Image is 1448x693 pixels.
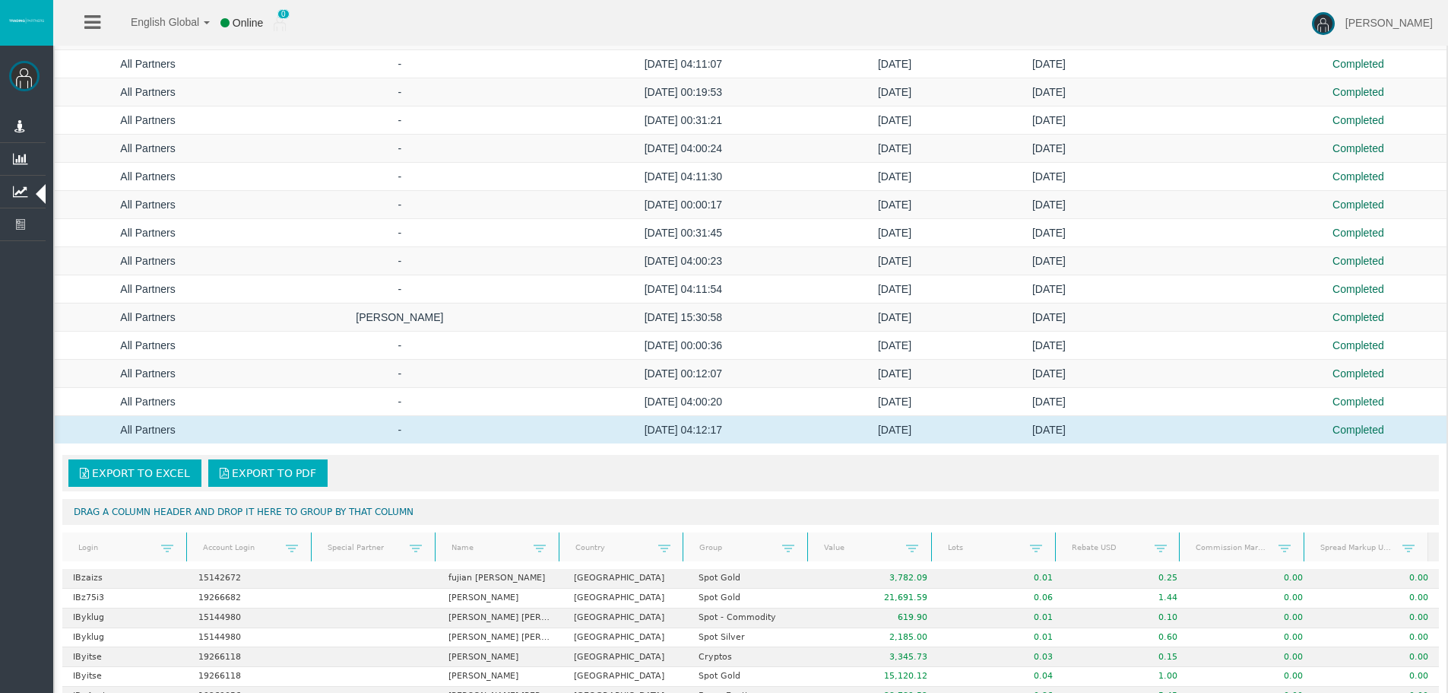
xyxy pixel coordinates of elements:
[1313,569,1439,589] td: 0.00
[690,537,782,558] a: Group
[241,332,559,360] td: -
[1270,388,1446,416] td: Completed
[559,332,808,360] td: [DATE] 00:00:36
[1189,609,1314,628] td: 0.00
[559,360,808,388] td: [DATE] 00:12:07
[55,247,241,275] td: All Partners
[563,647,689,667] td: [GEOGRAPHIC_DATA]
[688,589,813,609] td: Spot Gold
[1063,537,1155,558] a: Rebate USD
[1063,609,1189,628] td: 0.10
[808,360,981,388] td: [DATE]
[55,416,241,444] td: All Partners
[62,647,188,667] td: IByitse
[688,569,813,589] td: Spot Gold
[438,569,563,589] td: fujian [PERSON_NAME]
[55,163,241,191] td: All Partners
[563,589,689,609] td: [GEOGRAPHIC_DATA]
[981,135,1117,163] td: [DATE]
[62,589,188,609] td: IBz75i3
[808,304,981,332] td: [DATE]
[188,569,313,589] td: 15142672
[62,569,188,589] td: IBzaizs
[68,537,161,558] a: Login
[62,609,188,628] td: IByklug
[55,304,241,332] td: All Partners
[1313,647,1439,667] td: 0.00
[981,50,1117,78] td: [DATE]
[208,459,328,487] a: Export to PDF
[188,647,313,667] td: 19266118
[1270,304,1446,332] td: Completed
[559,106,808,135] td: [DATE] 00:31:21
[563,569,689,589] td: [GEOGRAPHIC_DATA]
[808,135,981,163] td: [DATE]
[981,247,1117,275] td: [DATE]
[62,499,1439,525] div: Drag a column header and drop it here to group by that column
[92,467,190,479] span: Export to Excel
[981,163,1117,191] td: [DATE]
[241,388,559,416] td: -
[55,78,241,106] td: All Partners
[1063,628,1189,648] td: 0.60
[194,537,286,558] a: Account Login
[55,332,241,360] td: All Partners
[8,17,46,24] img: logo.svg
[981,191,1117,219] td: [DATE]
[1063,589,1189,609] td: 1.44
[1313,628,1439,648] td: 0.00
[438,589,563,609] td: [PERSON_NAME]
[1270,332,1446,360] td: Completed
[559,247,808,275] td: [DATE] 04:00:23
[55,388,241,416] td: All Partners
[1187,537,1278,558] a: Commission Markup USD
[808,219,981,247] td: [DATE]
[318,537,410,558] a: Special Partner
[808,332,981,360] td: [DATE]
[808,247,981,275] td: [DATE]
[559,416,808,444] td: [DATE] 04:12:17
[688,609,813,628] td: Spot - Commodity
[808,50,981,78] td: [DATE]
[438,667,563,687] td: [PERSON_NAME]
[559,219,808,247] td: [DATE] 00:31:45
[1189,569,1314,589] td: 0.00
[808,416,981,444] td: [DATE]
[1313,609,1439,628] td: 0.00
[808,106,981,135] td: [DATE]
[559,275,808,304] td: [DATE] 04:11:54
[559,163,808,191] td: [DATE] 04:11:30
[938,537,1030,558] a: Lots
[1270,247,1446,275] td: Completed
[241,304,559,332] td: [PERSON_NAME]
[688,628,813,648] td: Spot Silver
[438,647,563,667] td: [PERSON_NAME]
[1189,628,1314,648] td: 0.00
[563,609,689,628] td: [GEOGRAPHIC_DATA]
[814,537,906,558] a: Value
[1270,163,1446,191] td: Completed
[1063,569,1189,589] td: 0.25
[1270,135,1446,163] td: Completed
[813,667,939,687] td: 15,120.12
[808,163,981,191] td: [DATE]
[55,219,241,247] td: All Partners
[188,628,313,648] td: 15144980
[1270,106,1446,135] td: Completed
[938,569,1063,589] td: 0.01
[55,50,241,78] td: All Partners
[241,78,559,106] td: -
[1063,667,1189,687] td: 1.00
[981,219,1117,247] td: [DATE]
[55,360,241,388] td: All Partners
[55,106,241,135] td: All Partners
[438,609,563,628] td: [PERSON_NAME] [PERSON_NAME]
[274,16,286,31] img: user_small.png
[438,628,563,648] td: [PERSON_NAME] [PERSON_NAME]
[1270,275,1446,304] td: Completed
[233,17,263,29] span: Online
[188,589,313,609] td: 19266682
[1310,537,1402,558] a: Spread Markup USD
[981,388,1117,416] td: [DATE]
[1345,17,1433,29] span: [PERSON_NAME]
